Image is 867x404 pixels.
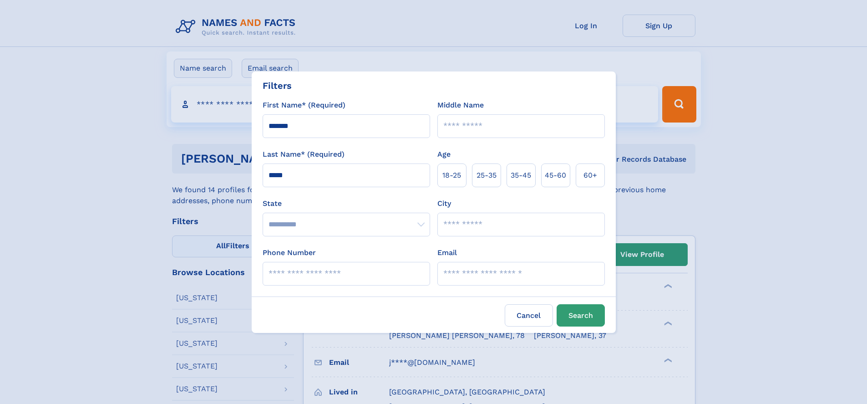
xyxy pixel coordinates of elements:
[263,149,345,160] label: Last Name* (Required)
[263,198,430,209] label: State
[545,170,566,181] span: 45‑60
[263,247,316,258] label: Phone Number
[437,149,451,160] label: Age
[263,100,345,111] label: First Name* (Required)
[557,304,605,327] button: Search
[442,170,461,181] span: 18‑25
[583,170,597,181] span: 60+
[505,304,553,327] label: Cancel
[477,170,497,181] span: 25‑35
[437,198,451,209] label: City
[437,100,484,111] label: Middle Name
[437,247,457,258] label: Email
[511,170,531,181] span: 35‑45
[263,79,292,92] div: Filters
